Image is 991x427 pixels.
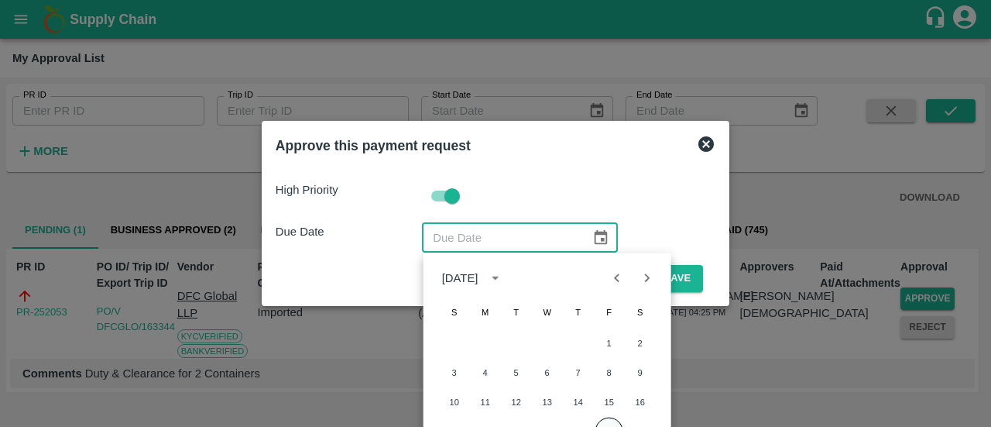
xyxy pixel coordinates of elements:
[441,297,468,328] span: Sunday
[564,297,592,328] span: Thursday
[626,388,654,416] button: 16
[471,388,499,416] button: 11
[586,223,616,253] button: Choose date
[471,359,499,387] button: 4
[276,223,422,240] p: Due Date
[652,265,703,292] button: Save
[442,270,478,287] div: [DATE]
[502,388,530,416] button: 12
[632,263,661,293] button: Next month
[422,223,580,253] input: Due Date
[626,297,654,328] span: Saturday
[276,181,422,198] p: High Priority
[626,329,654,357] button: 2
[441,388,468,416] button: 10
[626,359,654,387] button: 9
[533,297,561,328] span: Wednesday
[595,359,623,387] button: 8
[482,266,507,291] button: calendar view is open, switch to year view
[441,359,468,387] button: 3
[595,297,623,328] span: Friday
[564,388,592,416] button: 14
[276,138,471,153] b: Approve this payment request
[595,388,623,416] button: 15
[471,297,499,328] span: Monday
[502,359,530,387] button: 5
[595,329,623,357] button: 1
[502,297,530,328] span: Tuesday
[564,359,592,387] button: 7
[602,263,632,293] button: Previous month
[533,359,561,387] button: 6
[533,388,561,416] button: 13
